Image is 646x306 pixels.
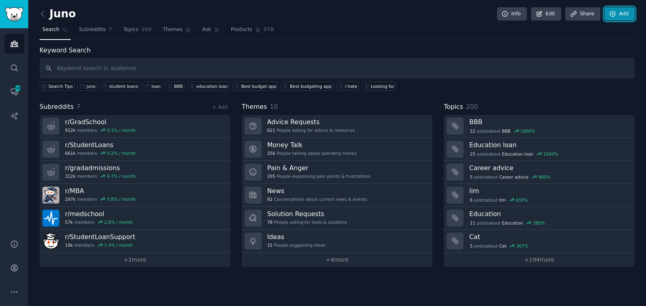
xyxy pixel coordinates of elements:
[231,26,252,33] span: Products
[40,46,90,54] label: Keyword Search
[469,173,551,181] div: post s about
[267,219,273,225] span: 78
[444,184,635,207] a: Iim6postsaboutIim650%
[539,174,551,180] div: 800 %
[270,103,278,110] span: 10
[336,81,359,91] a: I hate
[470,174,473,180] span: 5
[502,128,511,134] span: BBB
[42,26,59,33] span: Search
[4,82,24,102] a: 369
[199,23,222,40] a: Ask
[444,230,635,253] a: Cat5postsaboutCat367%
[543,151,558,157] div: 1000 %
[242,253,433,267] a: +4more
[5,7,23,21] img: GummySearch logo
[565,7,600,21] a: Share
[14,85,21,91] span: 369
[160,23,194,40] a: Themes
[40,81,75,91] button: Search Tips
[107,127,136,133] div: 0.1 % / month
[151,83,160,89] div: loan
[143,81,162,91] a: loan
[470,243,473,249] span: 5
[533,220,545,226] div: 380 %
[196,83,228,89] div: education loan
[531,7,561,21] a: Edit
[267,242,273,248] span: 15
[345,83,357,89] div: I hate
[469,164,629,172] h3: Career advice
[42,210,59,227] img: medschool
[40,138,231,161] a: r/StudentLoans661kmembers0.2% / month
[212,104,228,110] a: + Add
[65,242,135,248] div: members
[120,23,154,40] a: Topics200
[65,127,136,133] div: members
[444,102,463,112] span: Topics
[242,161,433,184] a: Pain & Anger205People expressing pain points & frustrations
[104,242,133,248] div: 1.4 % / month
[202,26,211,33] span: Ask
[469,187,629,195] h3: Iim
[42,233,59,250] img: StudentLoanSupport
[228,23,277,40] a: Products578
[470,197,473,203] span: 6
[65,150,136,156] div: members
[187,81,229,91] a: education loan
[470,151,475,157] span: 25
[469,210,629,218] h3: Education
[290,83,331,89] div: Best budgeting app
[469,196,528,204] div: post s about
[371,83,394,89] div: Looking for
[502,151,533,157] span: Education loan
[497,7,527,21] a: Info
[499,174,529,180] span: Career advice
[48,83,73,89] span: Search Tips
[242,102,267,112] span: Themes
[242,184,433,207] a: News82Conversations about current news & events
[267,150,275,156] span: 256
[469,118,629,126] h3: BBB
[65,196,76,202] span: 297k
[109,83,138,89] div: student loans
[469,219,545,227] div: post s about
[65,242,73,248] span: 10k
[65,150,76,156] span: 661k
[40,230,231,253] a: r/StudentLoanSupport10kmembers1.4% / month
[469,242,529,250] div: post s about
[65,173,76,179] span: 312k
[267,187,367,195] h3: News
[86,83,96,89] div: juno
[267,127,355,133] div: People asking for advice & resources
[65,219,73,225] span: 57k
[470,128,475,134] span: 22
[469,150,559,158] div: post s about
[469,141,629,149] h3: Education loan
[267,233,325,241] h3: Ideas
[107,150,136,156] div: 0.2 % / month
[78,81,97,91] a: juno
[65,233,135,241] h3: r/ StudentLoanSupport
[502,220,523,226] span: Education
[444,207,635,230] a: Education11postsaboutEducation380%
[40,58,635,79] input: Keyword search in audience
[604,7,635,21] a: Add
[65,118,136,126] h3: r/ GradSchool
[444,253,635,267] a: +194more
[267,219,347,225] div: People asking for tools & solutions
[242,138,433,161] a: Money Talk256People talking about spending money
[163,26,182,33] span: Themes
[470,220,475,226] span: 11
[267,141,357,149] h3: Money Talk
[516,243,529,249] div: 367 %
[241,83,277,89] div: Best budget app
[76,23,115,40] a: Subreddits7
[264,26,274,33] span: 578
[40,207,231,230] a: r/medschool57kmembers2.6% / month
[469,127,536,135] div: post s about
[65,173,136,179] div: members
[516,197,528,203] div: 650 %
[267,164,371,172] h3: Pain & Anger
[267,173,371,179] div: People expressing pain points & frustrations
